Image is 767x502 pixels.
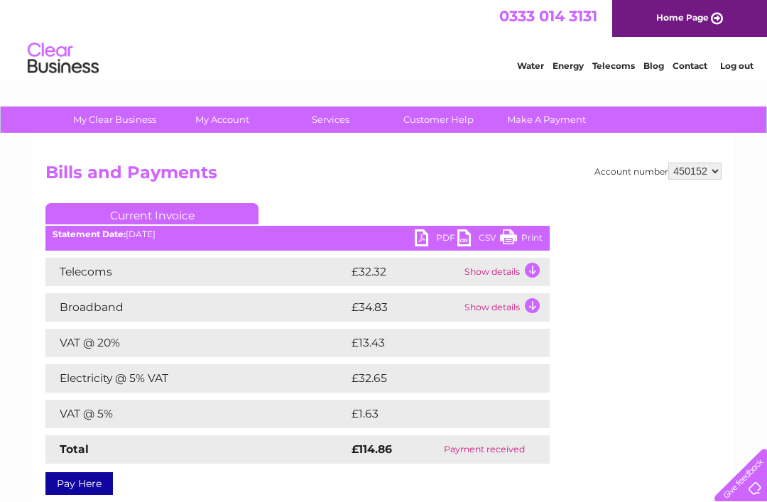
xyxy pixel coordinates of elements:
[348,258,461,286] td: £32.32
[499,7,597,25] a: 0333 014 3131
[553,60,584,71] a: Energy
[45,364,348,393] td: Electricity @ 5% VAT
[60,442,89,456] strong: Total
[720,60,754,71] a: Log out
[49,8,720,69] div: Clear Business is a trading name of Verastar Limited (registered in [GEOGRAPHIC_DATA] No. 3667643...
[348,364,521,393] td: £32.65
[45,258,348,286] td: Telecoms
[488,107,605,133] a: Make A Payment
[27,37,99,80] img: logo.png
[45,400,348,428] td: VAT @ 5%
[45,203,259,224] a: Current Invoice
[45,229,550,239] div: [DATE]
[419,435,550,464] td: Payment received
[592,60,635,71] a: Telecoms
[45,293,348,322] td: Broadband
[348,400,515,428] td: £1.63
[457,229,500,250] a: CSV
[53,229,126,239] b: Statement Date:
[45,329,348,357] td: VAT @ 20%
[500,229,543,250] a: Print
[348,293,461,322] td: £34.83
[415,229,457,250] a: PDF
[643,60,664,71] a: Blog
[56,107,173,133] a: My Clear Business
[461,258,550,286] td: Show details
[517,60,544,71] a: Water
[348,329,520,357] td: £13.43
[352,442,392,456] strong: £114.86
[272,107,389,133] a: Services
[673,60,707,71] a: Contact
[45,472,113,495] a: Pay Here
[164,107,281,133] a: My Account
[594,163,722,180] div: Account number
[461,293,550,322] td: Show details
[380,107,497,133] a: Customer Help
[45,163,722,190] h2: Bills and Payments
